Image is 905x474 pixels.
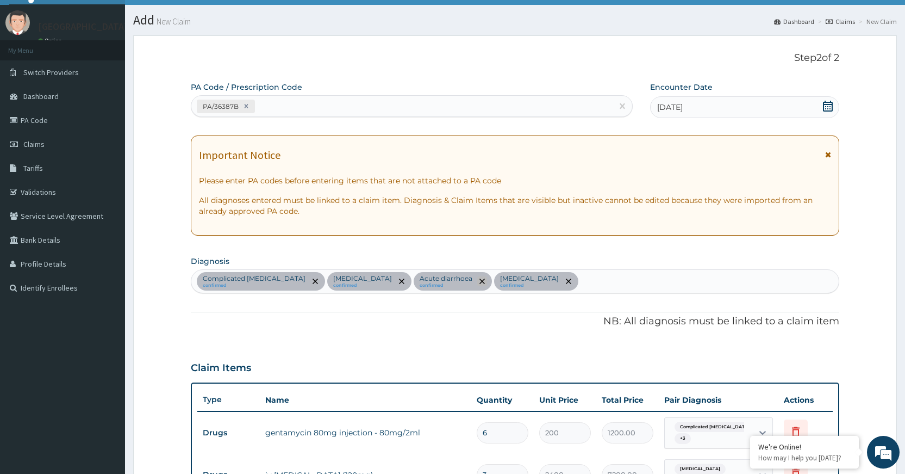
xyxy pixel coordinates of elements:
[333,283,392,288] small: confirmed
[203,274,305,283] p: Complicated [MEDICAL_DATA]
[333,274,392,283] p: [MEDICAL_DATA]
[63,137,150,247] span: We're online!
[774,17,814,26] a: Dashboard
[596,389,659,411] th: Total Price
[500,283,559,288] small: confirmed
[534,389,596,411] th: Unit Price
[23,139,45,149] span: Claims
[397,276,407,286] span: remove selection option
[199,149,280,161] h1: Important Notice
[420,283,472,288] small: confirmed
[38,37,64,45] a: Online
[310,276,320,286] span: remove selection option
[178,5,204,32] div: Minimize live chat window
[650,82,713,93] label: Encounter Date
[203,283,305,288] small: confirmed
[657,102,683,113] span: [DATE]
[826,17,855,26] a: Claims
[471,389,534,411] th: Quantity
[420,274,472,283] p: Acute diarrhoea
[191,82,302,93] label: PA Code / Prescription Code
[5,297,207,335] textarea: Type your message and hit 'Enter'
[675,433,691,444] span: + 3
[5,10,30,35] img: User Image
[199,175,831,186] p: Please enter PA codes before entering items that are not attached to a PA code
[856,17,897,26] li: New Claim
[197,423,260,443] td: Drugs
[675,422,755,433] span: Complicated [MEDICAL_DATA]
[38,22,128,32] p: [GEOGRAPHIC_DATA]
[191,315,839,329] p: NB: All diagnosis must be linked to a claim item
[191,362,251,374] h3: Claim Items
[191,256,229,267] label: Diagnosis
[20,54,44,82] img: d_794563401_company_1708531726252_794563401
[260,389,471,411] th: Name
[758,442,851,452] div: We're Online!
[199,100,240,113] div: PA/36387B
[758,453,851,463] p: How may I help you today?
[199,195,831,217] p: All diagnoses entered must be linked to a claim item. Diagnosis & Claim Items that are visible bu...
[133,13,897,27] h1: Add
[500,274,559,283] p: [MEDICAL_DATA]
[191,52,839,64] p: Step 2 of 2
[477,276,487,286] span: remove selection option
[260,422,471,444] td: gentamycin 80mg injection - 80mg/2ml
[564,276,573,286] span: remove selection option
[154,17,191,26] small: New Claim
[659,389,778,411] th: Pair Diagnosis
[23,91,59,101] span: Dashboard
[23,163,43,173] span: Tariffs
[57,61,183,75] div: Chat with us now
[23,67,79,77] span: Switch Providers
[778,389,833,411] th: Actions
[197,390,260,410] th: Type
